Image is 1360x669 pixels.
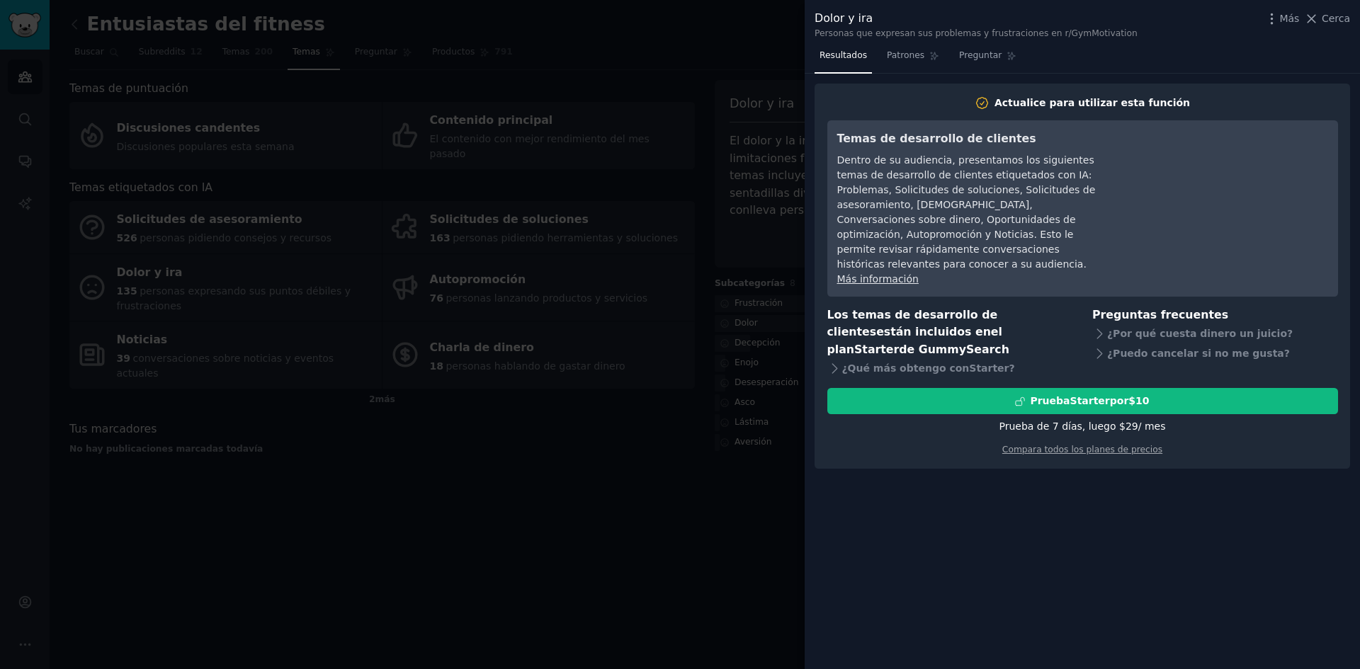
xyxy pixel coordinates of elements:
font: de GummySearch [899,343,1009,356]
font: Starter [854,343,899,356]
font: ¿Qué más obtengo con [842,362,970,374]
font: Personas que expresan sus problemas y frustraciones en r/GymMotivation [815,28,1138,38]
a: Más información [837,273,919,285]
iframe: Reproductor de vídeo de YouTube [1116,130,1328,236]
a: Preguntar [954,45,1021,74]
font: Patrones [887,50,924,60]
button: PruebaStarterpor$10 [827,388,1338,414]
font: 29 [1126,421,1138,432]
font: Dentro de su audiencia, presentamos los siguientes temas de desarrollo de clientes etiquetados co... [837,154,1096,270]
a: Patrones [882,45,944,74]
button: Cerca [1304,11,1350,26]
font: Los temas de desarrollo de clientes [827,308,998,339]
a: Compara todos los planes de precios [1002,445,1162,454]
button: Más [1264,11,1299,26]
font: ¿Puedo cancelar si no me gusta? [1107,348,1290,359]
font: Starter [969,362,1009,374]
font: Temas de desarrollo de clientes [837,132,1036,145]
font: / mes [1138,421,1166,432]
font: Dolor y ira [815,11,873,25]
font: Preguntas frecuentes [1092,308,1228,321]
font: Preguntar [959,50,1002,60]
font: Starter [1070,395,1110,406]
font: $10 [1128,395,1149,406]
font: por [1110,395,1129,406]
font: el plan [827,325,1002,356]
font: Cerca [1322,13,1350,24]
font: ? [1009,362,1015,374]
font: Prueba [1030,395,1070,406]
a: Resultados [815,45,872,74]
font: , luego $ [1082,421,1126,432]
font: ¿Por qué cuesta dinero un juicio? [1107,328,1293,339]
font: están incluidos en [876,325,991,338]
font: Más [1279,13,1299,24]
font: Prueba de 7 días [999,421,1082,432]
font: Actualice para utilizar esta función [994,97,1190,108]
font: Resultados [820,50,867,60]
